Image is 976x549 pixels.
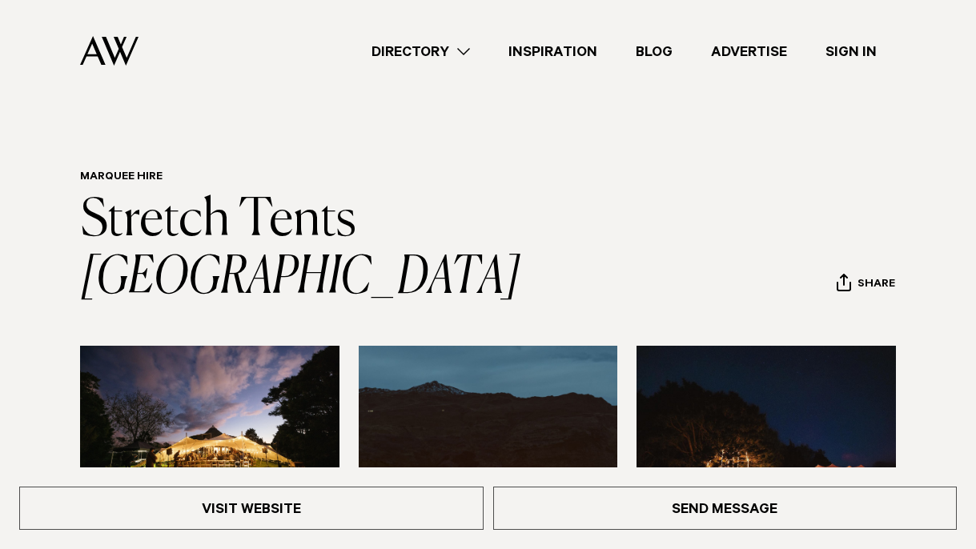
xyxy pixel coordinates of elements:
[489,41,617,62] a: Inspiration
[617,41,692,62] a: Blog
[493,487,958,530] a: Send Message
[352,41,489,62] a: Directory
[692,41,806,62] a: Advertise
[80,171,163,184] a: Marquee Hire
[858,278,895,293] span: Share
[80,36,139,66] img: Auckland Weddings Logo
[836,273,896,297] button: Share
[19,487,484,530] a: Visit Website
[806,41,896,62] a: Sign In
[80,195,520,304] a: Stretch Tents [GEOGRAPHIC_DATA]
